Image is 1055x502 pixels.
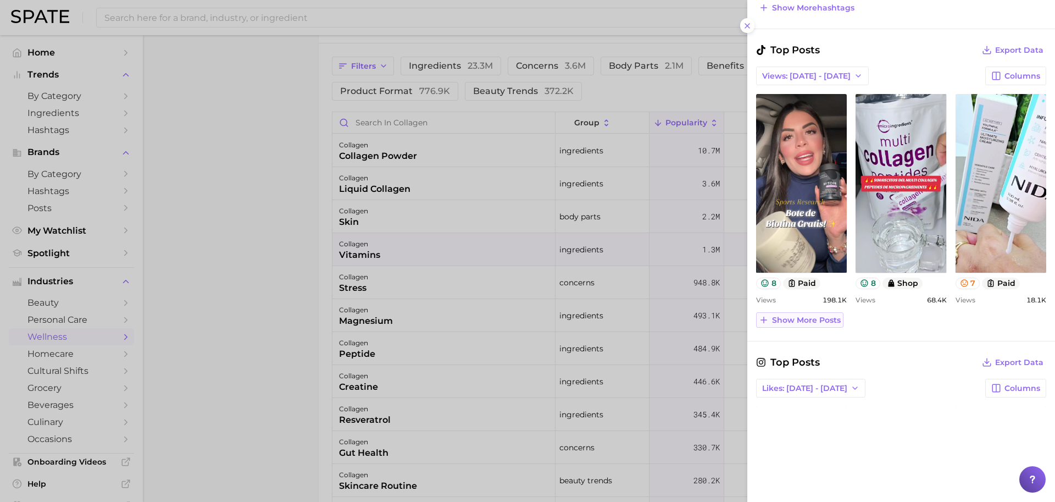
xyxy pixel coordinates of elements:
button: paid [783,278,821,289]
span: Columns [1004,71,1040,81]
span: Top Posts [756,42,820,58]
span: Export Data [995,46,1043,55]
span: 18.1k [1026,296,1046,304]
span: Show more posts [772,316,841,325]
button: Export Data [979,42,1046,58]
span: Views: [DATE] - [DATE] [762,71,851,81]
span: Export Data [995,358,1043,367]
button: paid [982,278,1020,289]
span: Views [956,296,975,304]
button: shop [882,278,923,289]
span: Show more hashtags [772,3,854,13]
span: Columns [1004,384,1040,393]
button: 8 [856,278,880,289]
button: 7 [956,278,980,289]
button: Columns [985,67,1046,85]
span: 198.1k [823,296,847,304]
span: Top Posts [756,355,820,370]
span: 68.4k [927,296,947,304]
span: Views [756,296,776,304]
span: Likes: [DATE] - [DATE] [762,384,847,393]
button: Export Data [979,355,1046,370]
span: Views [856,296,875,304]
button: Show more posts [756,312,843,328]
button: Views: [DATE] - [DATE] [756,67,869,85]
button: 8 [756,278,781,289]
button: Likes: [DATE] - [DATE] [756,379,865,398]
button: Columns [985,379,1046,398]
